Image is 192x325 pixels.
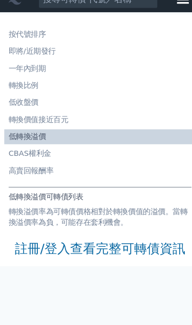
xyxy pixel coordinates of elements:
[4,39,188,53] a: 按代號排序
[4,170,188,184] a: 高賣回報酬率
[4,153,188,168] a: CBAS權利金
[4,137,188,151] a: 低轉換溢價
[4,55,188,69] a: 即將/近期發行
[4,123,188,133] li: 轉換價值接近百元
[4,72,188,86] a: 一年內到期
[8,197,184,207] h1: 低轉換溢價可轉債列表
[8,211,184,231] p: 轉換溢價率為可轉債價格相對於轉換價值的溢價。當轉換溢價率為負，可能存在套利機會。
[4,57,188,67] li: 即將/近期發行
[4,121,188,135] a: 轉換價值接近百元
[4,104,188,119] a: 低收盤價
[37,4,152,21] input: 搜尋可轉債 代號／名稱
[14,244,178,260] a: 註冊/登入查看完整可轉債資訊
[4,88,188,102] a: 轉換比例
[4,106,188,117] li: 低收盤價
[4,172,188,182] li: 高賣回報酬率
[4,90,188,100] li: 轉換比例
[4,155,188,166] li: CBAS權利金
[4,41,188,51] li: 按代號排序
[4,74,188,84] li: 一年內到期
[4,139,188,149] li: 低轉換溢價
